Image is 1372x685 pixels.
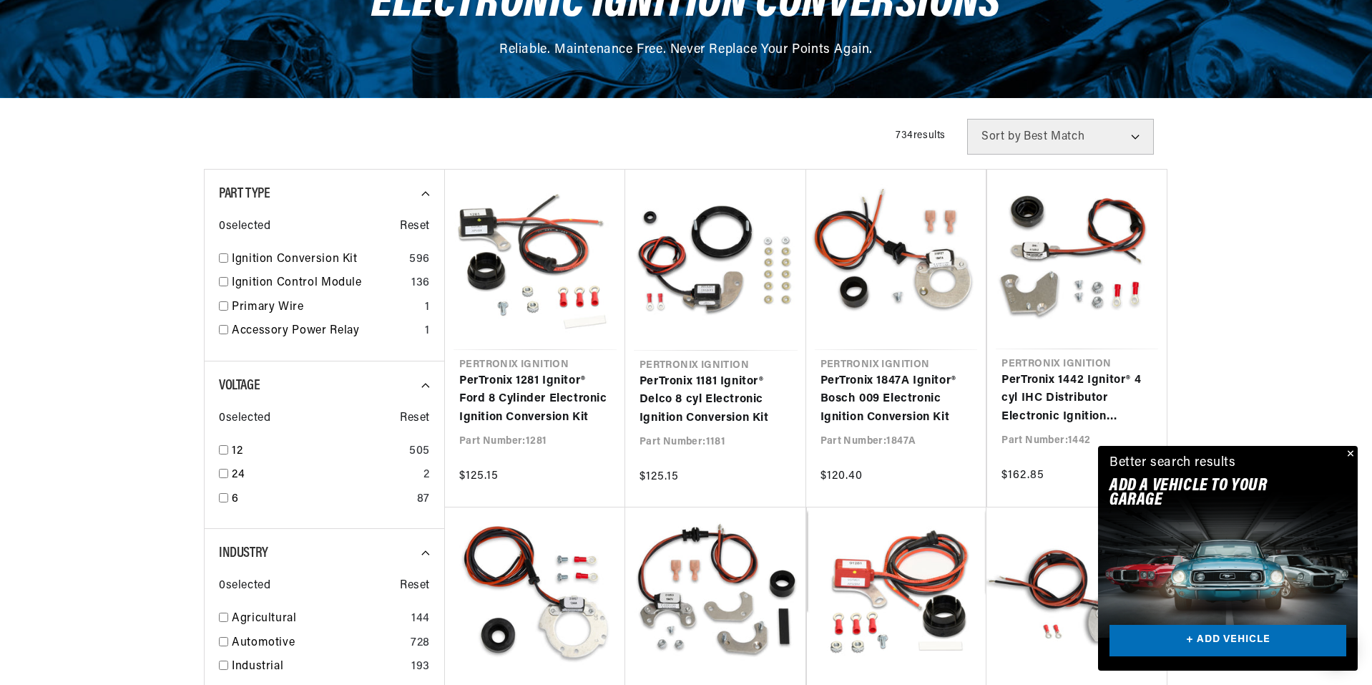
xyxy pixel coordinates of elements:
span: Sort by [981,131,1021,142]
div: Better search results [1109,453,1236,474]
span: 734 results [896,130,946,141]
span: 0 selected [219,577,270,596]
a: PerTronix 1442 Ignitor® 4 cyl IHC Distributor Electronic Ignition Conversion Kit [1001,371,1152,427]
span: Reliable. Maintenance Free. Never Replace Your Points Again. [499,44,873,57]
div: 505 [409,442,430,461]
span: Voltage [219,379,260,393]
span: Part Type [219,187,270,201]
a: PerTronix 1281 Ignitor® Ford 8 Cylinder Electronic Ignition Conversion Kit [459,372,611,427]
span: Reset [400,218,430,236]
a: Agricultural [232,610,406,628]
h2: Add A VEHICLE to your garage [1109,479,1310,508]
a: Accessory Power Relay [232,322,419,341]
div: 728 [411,634,430,653]
div: 2 [423,466,430,485]
a: Industrial [232,658,406,676]
div: 87 [417,490,430,509]
span: Reset [400,577,430,596]
a: 6 [232,490,411,509]
span: Reset [400,409,430,428]
a: Ignition Conversion Kit [232,251,403,269]
select: Sort by [967,119,1154,155]
a: 12 [232,442,403,461]
a: Ignition Control Module [232,274,406,293]
a: Automotive [232,634,405,653]
a: PerTronix 1181 Ignitor® Delco 8 cyl Electronic Ignition Conversion Kit [640,373,792,428]
div: 1 [425,322,430,341]
span: Industry [219,546,268,560]
button: Close [1341,446,1358,463]
span: 0 selected [219,218,270,236]
div: 144 [411,610,430,628]
div: 193 [411,658,430,676]
div: 596 [409,251,430,269]
a: 24 [232,466,418,485]
div: 1 [425,298,430,317]
div: 136 [411,274,430,293]
a: Primary Wire [232,298,419,317]
span: 0 selected [219,409,270,428]
a: PerTronix 1847A Ignitor® Bosch 009 Electronic Ignition Conversion Kit [820,372,972,427]
a: + ADD VEHICLE [1109,625,1346,657]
